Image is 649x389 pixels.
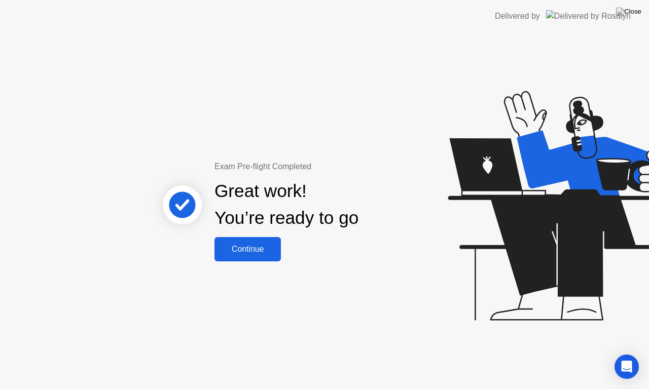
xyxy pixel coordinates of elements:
button: Continue [214,237,281,261]
img: Delivered by Rosalyn [546,10,631,22]
div: Exam Pre-flight Completed [214,161,424,173]
div: Great work! You’re ready to go [214,178,358,231]
div: Open Intercom Messenger [615,355,639,379]
div: Delivered by [495,10,540,22]
div: Continue [218,245,278,254]
img: Close [616,8,641,16]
